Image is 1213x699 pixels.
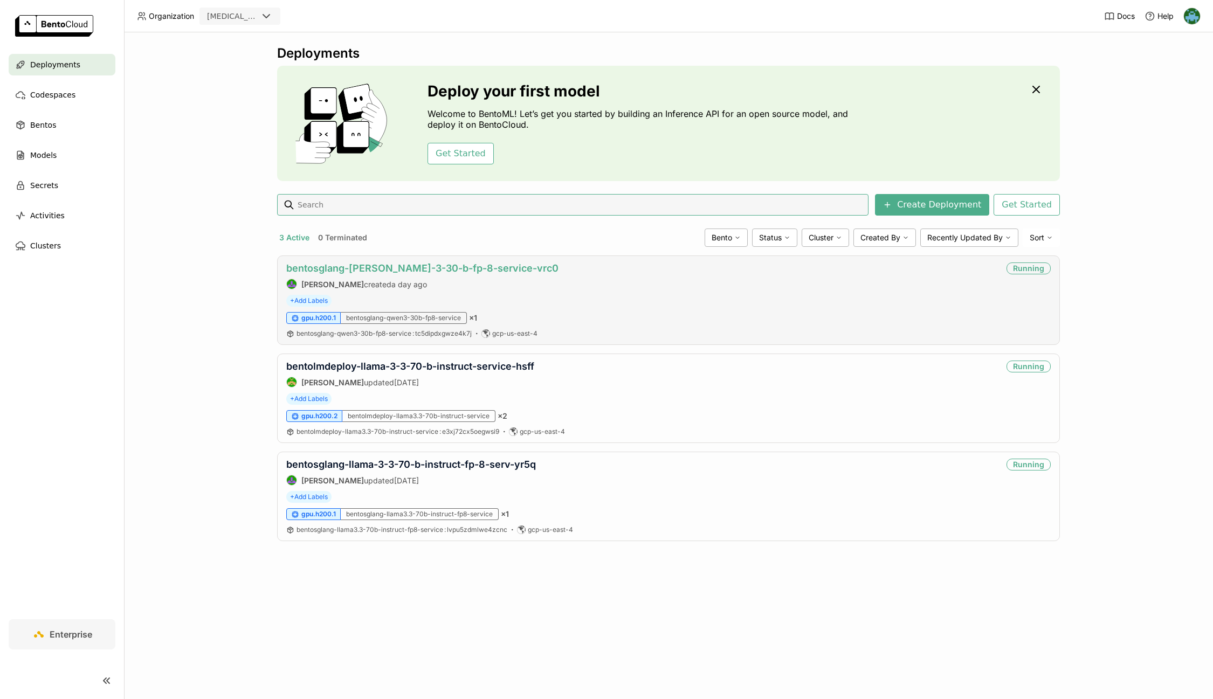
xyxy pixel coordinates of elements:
span: Organization [149,11,194,21]
span: [DATE] [394,476,419,485]
span: gpu.h200.2 [301,412,337,420]
span: +Add Labels [286,393,332,405]
div: Cluster [802,229,849,247]
div: bentolmdeploy-llama3.3-70b-instruct-service [342,410,495,422]
a: bentolmdeploy-llama3.3-70b-instruct-service:e3xj72cx5oegwsi9 [297,427,499,436]
a: bentosglang-llama-3-3-70-b-instruct-fp-8-serv-yr5q [286,459,536,470]
a: Docs [1104,11,1135,22]
span: +Add Labels [286,491,332,503]
button: Get Started [994,194,1060,216]
span: Status [759,233,782,243]
a: bentosglang-[PERSON_NAME]-3-30-b-fp-8-service-vrc0 [286,262,559,274]
p: Welcome to BentoML! Let’s get you started by building an Inference API for an open source model, ... [428,108,853,130]
strong: [PERSON_NAME] [301,378,364,387]
span: Help [1157,11,1174,21]
a: Bentos [9,114,115,136]
img: Shenyang Zhao [287,475,297,485]
span: : [444,525,446,534]
div: bentosglang-llama3.3-70b-instruct-fp8-service [341,508,499,520]
div: Running [1007,361,1051,372]
span: gcp-us-east-4 [520,427,565,436]
a: Secrets [9,175,115,196]
div: Recently Updated By [920,229,1018,247]
button: Create Deployment [875,194,989,216]
span: : [412,329,414,337]
span: Models [30,149,57,162]
a: bentosglang-qwen3-30b-fp8-service:tc5dipdxgwze4k7j [297,329,472,338]
img: Shenyang Zhao [287,279,297,289]
span: Bentos [30,119,56,132]
span: bentolmdeploy-llama3.3-70b-instruct-service e3xj72cx5oegwsi9 [297,427,499,435]
span: Bento [712,233,732,243]
div: bentosglang-qwen3-30b-fp8-service [341,312,467,324]
a: Activities [9,205,115,226]
a: bentosglang-llama3.3-70b-instruct-fp8-service:lvpu5zdmlwe4zcnc [297,525,507,534]
a: Codespaces [9,84,115,106]
span: Recently Updated By [927,233,1003,243]
img: logo [15,15,93,37]
img: cover onboarding [286,83,402,164]
div: Created By [853,229,916,247]
span: Enterprise [50,629,92,640]
span: gpu.h200.1 [301,510,336,518]
span: × 1 [501,509,509,519]
span: Clusters [30,239,61,252]
span: gcp-us-east-4 [528,525,573,534]
strong: [PERSON_NAME] [301,280,364,289]
a: Enterprise [9,619,115,649]
div: Running [1007,459,1051,470]
span: Deployments [30,58,80,71]
a: Deployments [9,54,115,75]
span: : [439,427,441,435]
span: Docs [1117,11,1135,21]
span: × 1 [469,313,477,323]
button: Get Started [428,143,494,164]
a: Models [9,144,115,166]
span: Codespaces [30,88,75,101]
button: 0 Terminated [316,231,369,245]
span: gpu.h200.1 [301,314,336,322]
div: updated [286,475,536,486]
span: Activities [30,209,65,222]
div: Sort [1023,229,1060,247]
span: Secrets [30,179,58,192]
img: Yu Gong [1184,8,1200,24]
div: created [286,279,559,289]
div: updated [286,377,534,387]
span: bentosglang-qwen3-30b-fp8-service tc5dipdxgwze4k7j [297,329,472,337]
span: gcp-us-east-4 [492,329,537,338]
span: × 2 [498,411,507,421]
span: Cluster [809,233,833,243]
div: [MEDICAL_DATA] [207,11,258,22]
button: 3 Active [277,231,312,245]
h3: Deploy your first model [428,82,853,100]
div: Status [752,229,797,247]
div: Help [1145,11,1174,22]
div: Bento [705,229,748,247]
strong: [PERSON_NAME] [301,476,364,485]
input: Selected revia. [259,11,260,22]
span: +Add Labels [286,295,332,307]
span: a day ago [391,280,427,289]
span: Created By [860,233,900,243]
img: Steve Guo [287,377,297,387]
span: Sort [1030,233,1044,243]
input: Search [297,196,864,213]
div: Deployments [277,45,1060,61]
span: bentosglang-llama3.3-70b-instruct-fp8-service lvpu5zdmlwe4zcnc [297,525,507,534]
a: Clusters [9,235,115,257]
span: [DATE] [394,378,419,387]
a: bentolmdeploy-llama-3-3-70-b-instruct-service-hsff [286,361,534,372]
div: Running [1007,262,1051,274]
